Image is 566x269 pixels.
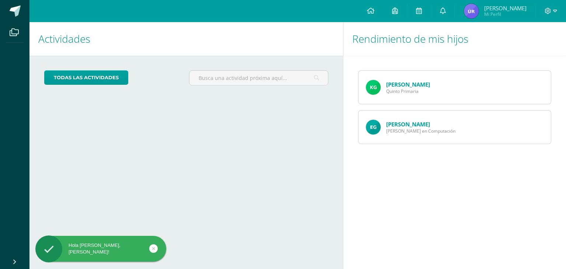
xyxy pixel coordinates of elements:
[386,120,430,128] a: [PERSON_NAME]
[366,120,381,134] img: 650f9e57f6476128bb8a8d2e15ce1b56.png
[386,128,455,134] span: [PERSON_NAME] en Computación
[484,11,527,17] span: Mi Perfil
[484,4,527,12] span: [PERSON_NAME]
[386,88,430,94] span: Quinto Primaria
[44,70,128,85] a: todas las Actividades
[38,22,334,56] h1: Actividades
[366,80,381,95] img: cce14a6158ba26e5d1c52d963438ec21.png
[464,4,479,18] img: 91c1114d763a7a7439b2bc3cc33b2ff2.png
[386,81,430,88] a: [PERSON_NAME]
[35,242,166,255] div: Hola [PERSON_NAME], [PERSON_NAME]!
[352,22,557,56] h1: Rendimiento de mis hijos
[189,71,328,85] input: Busca una actividad próxima aquí...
